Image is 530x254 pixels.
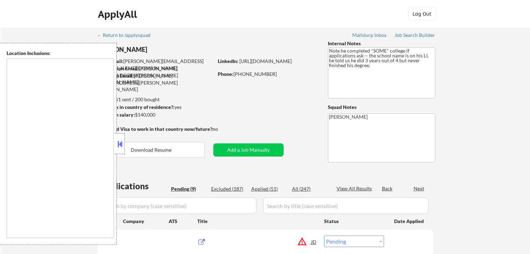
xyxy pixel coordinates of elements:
[337,185,374,192] div: View All Results
[98,58,213,71] div: [PERSON_NAME][EMAIL_ADDRESS][PERSON_NAME][DOMAIN_NAME]
[328,40,435,47] div: Internal Notes
[352,32,387,39] a: Mailslurp Inbox
[97,111,213,118] div: $140,000
[297,237,307,246] button: warning_amber
[328,104,435,111] div: Squad Notes
[218,58,238,64] strong: LinkedIn:
[414,185,425,192] div: Next
[213,143,284,157] button: Add a Job Manually
[100,197,256,214] input: Search by company (case sensitive)
[97,33,157,38] div: ← Return to /applysquad
[97,104,211,111] div: yes
[352,33,387,38] div: Mailslurp Inbox
[7,50,114,57] div: Location Inclusions:
[251,185,286,192] div: Applied (51)
[98,45,241,54] div: [PERSON_NAME]
[218,71,316,78] div: [PHONE_NUMBER]
[292,185,327,192] div: All (247)
[100,182,169,190] div: Applications
[263,197,429,214] input: Search by title (case sensitive)
[98,72,213,93] div: [PERSON_NAME][EMAIL_ADDRESS][PERSON_NAME][DOMAIN_NAME]
[98,142,205,158] button: Download Resume
[169,218,197,225] div: ATS
[97,104,175,110] strong: Can work in country of residence?:
[97,96,213,103] div: 51 sent / 200 bought
[310,236,317,248] div: JD
[98,126,214,132] strong: Will need Visa to work in that country now/future?:
[171,185,206,192] div: Pending (9)
[394,218,425,225] div: Date Applied
[97,32,157,39] a: ← Return to /applysquad
[123,218,169,225] div: Company
[324,215,384,227] div: Status
[218,71,233,77] strong: Phone:
[98,8,139,20] div: ApplyAll
[197,218,317,225] div: Title
[211,185,246,192] div: Excluded (187)
[408,7,436,21] button: Log Out
[213,126,232,133] div: no
[394,33,435,38] div: Job Search Builder
[382,185,393,192] div: Back
[239,58,292,64] a: [URL][DOMAIN_NAME]
[98,65,213,86] div: [PERSON_NAME][EMAIL_ADDRESS][PERSON_NAME][DOMAIN_NAME]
